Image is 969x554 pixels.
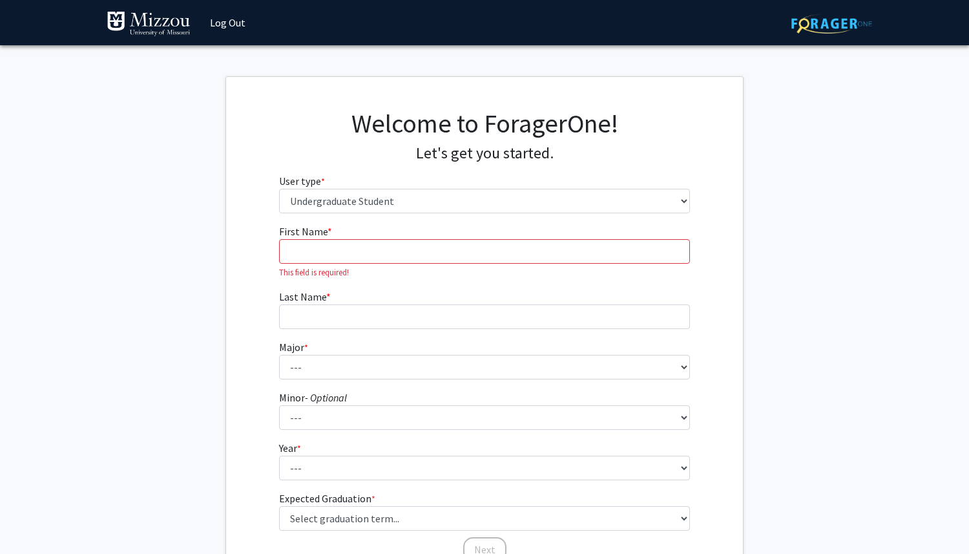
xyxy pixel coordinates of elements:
p: This field is required! [279,266,691,279]
label: Year [279,440,301,456]
h1: Welcome to ForagerOne! [279,108,691,139]
span: Last Name [279,290,326,303]
label: Minor [279,390,347,405]
h4: Let's get you started. [279,144,691,163]
label: Major [279,339,308,355]
iframe: Chat [10,496,55,544]
i: - Optional [305,391,347,404]
img: ForagerOne Logo [791,14,872,34]
label: Expected Graduation [279,491,375,506]
img: University of Missouri Logo [107,11,191,37]
span: First Name [279,225,328,238]
label: User type [279,173,325,189]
